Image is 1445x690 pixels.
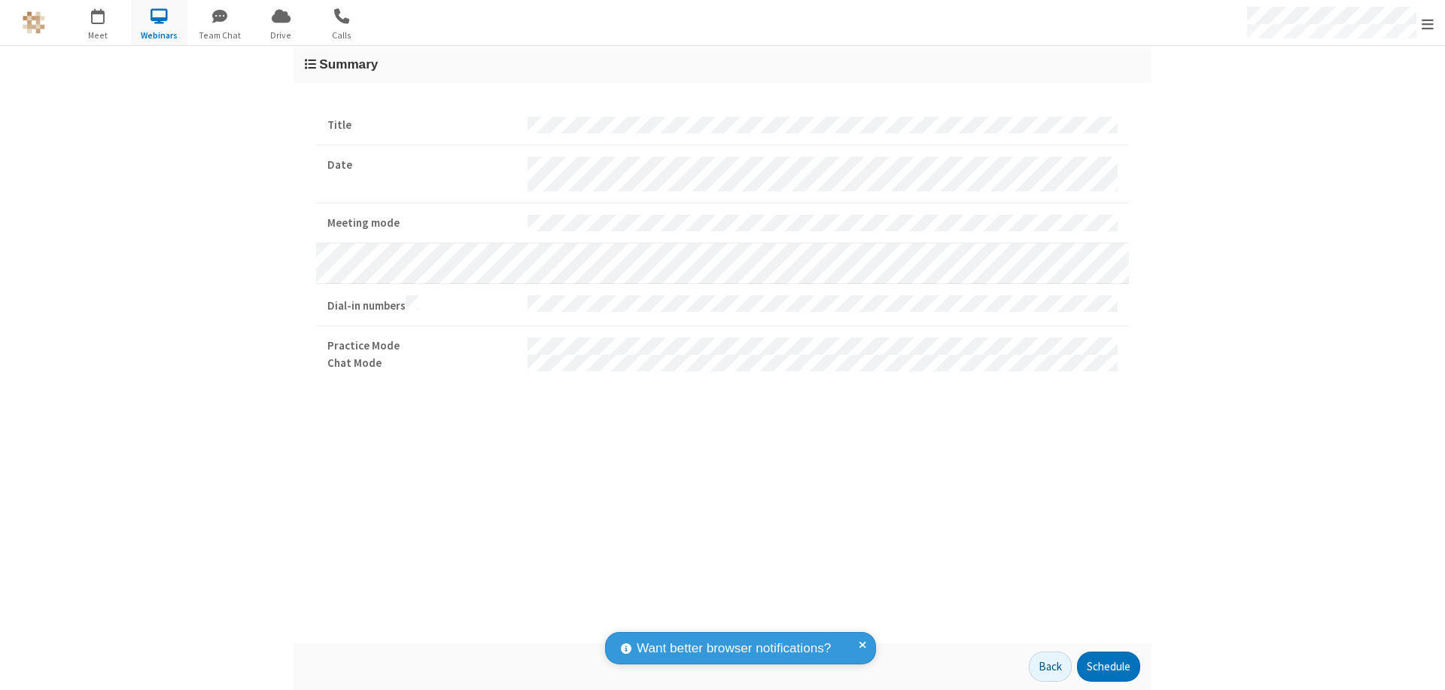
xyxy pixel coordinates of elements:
strong: Title [327,117,516,134]
span: Meet [70,29,126,42]
strong: Dial-in numbers [327,295,516,315]
span: Calls [314,29,370,42]
strong: Date [327,157,516,174]
button: Back [1029,652,1072,682]
span: Webinars [131,29,187,42]
span: Want better browser notifications? [637,639,831,658]
strong: Practice Mode [327,337,516,355]
span: Team Chat [192,29,248,42]
span: Summary [319,56,378,72]
img: QA Selenium DO NOT DELETE OR CHANGE [23,11,45,34]
span: Drive [253,29,309,42]
strong: Chat Mode [327,355,516,372]
strong: Meeting mode [327,215,516,232]
button: Schedule [1077,652,1140,682]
